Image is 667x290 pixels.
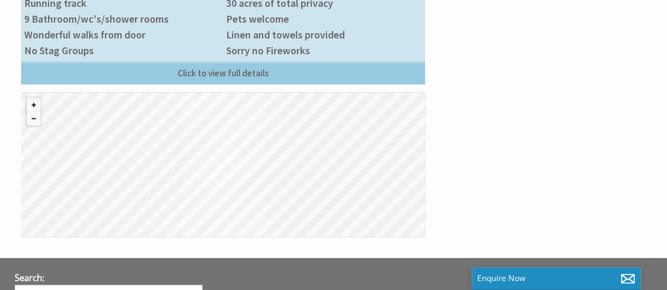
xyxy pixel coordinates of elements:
[15,272,202,283] h3: Search:
[21,92,425,237] canvas: Map
[27,112,41,125] button: Zoom out
[21,27,223,43] li: Wonderful walks from door
[223,43,425,58] li: Sorry no Fireworks
[21,11,223,27] li: 9 Bathroom/wc's/shower rooms
[21,62,425,84] a: Click to view full details
[223,11,425,27] li: Pets welcome
[21,43,223,58] li: No Stag Groups
[223,27,425,43] li: Linen and towels provided
[477,273,635,284] p: Enquire Now
[27,98,41,112] button: Zoom in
